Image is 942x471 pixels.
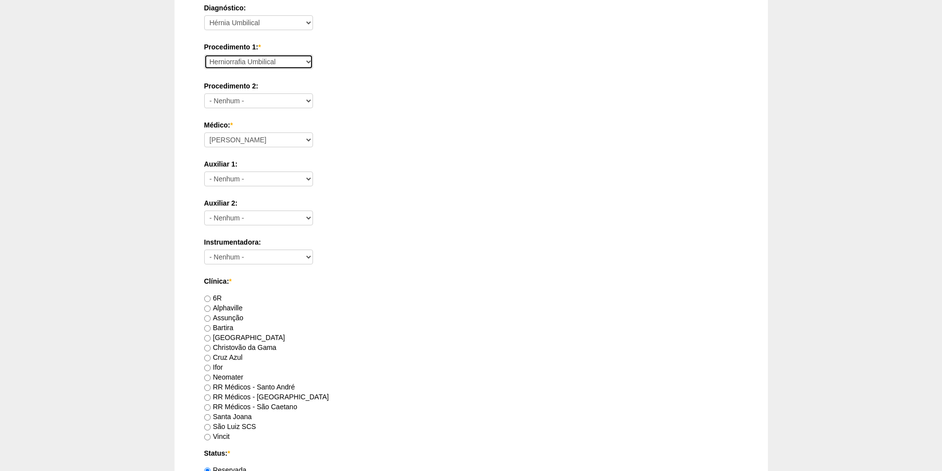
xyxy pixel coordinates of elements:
label: RR Médicos - Santo André [204,383,295,391]
label: Procedimento 2: [204,81,738,91]
label: Diagnóstico: [204,3,738,13]
label: Instrumentadora: [204,237,738,247]
input: São Luiz SCS [204,424,211,430]
label: Clínica: [204,276,738,286]
label: Assunção [204,314,243,322]
input: Vincit [204,434,211,440]
input: 6R [204,296,211,302]
span: Este campo é obrigatório. [258,43,261,51]
label: [GEOGRAPHIC_DATA] [204,334,285,342]
input: Ifor [204,365,211,371]
input: Christovão da Gama [204,345,211,351]
span: Este campo é obrigatório. [230,121,232,129]
label: Alphaville [204,304,243,312]
input: Alphaville [204,305,211,312]
label: Procedimento 1: [204,42,738,52]
label: Status: [204,448,738,458]
label: 6R [204,294,222,302]
label: Auxiliar 2: [204,198,738,208]
input: RR Médicos - Santo André [204,385,211,391]
label: Médico: [204,120,738,130]
label: Ifor [204,363,223,371]
input: Neomater [204,375,211,381]
input: Cruz Azul [204,355,211,361]
input: RR Médicos - São Caetano [204,404,211,411]
label: Vincit [204,432,230,440]
input: Bartira [204,325,211,332]
input: [GEOGRAPHIC_DATA] [204,335,211,342]
input: Santa Joana [204,414,211,421]
input: Assunção [204,315,211,322]
label: Cruz Azul [204,353,243,361]
input: RR Médicos - [GEOGRAPHIC_DATA] [204,394,211,401]
label: Christovão da Gama [204,343,276,351]
label: São Luiz SCS [204,423,256,430]
label: Bartira [204,324,233,332]
label: RR Médicos - [GEOGRAPHIC_DATA] [204,393,329,401]
label: Neomater [204,373,243,381]
label: RR Médicos - São Caetano [204,403,297,411]
span: Este campo é obrigatório. [229,277,231,285]
span: Este campo é obrigatório. [227,449,230,457]
label: Auxiliar 1: [204,159,738,169]
label: Santa Joana [204,413,252,421]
